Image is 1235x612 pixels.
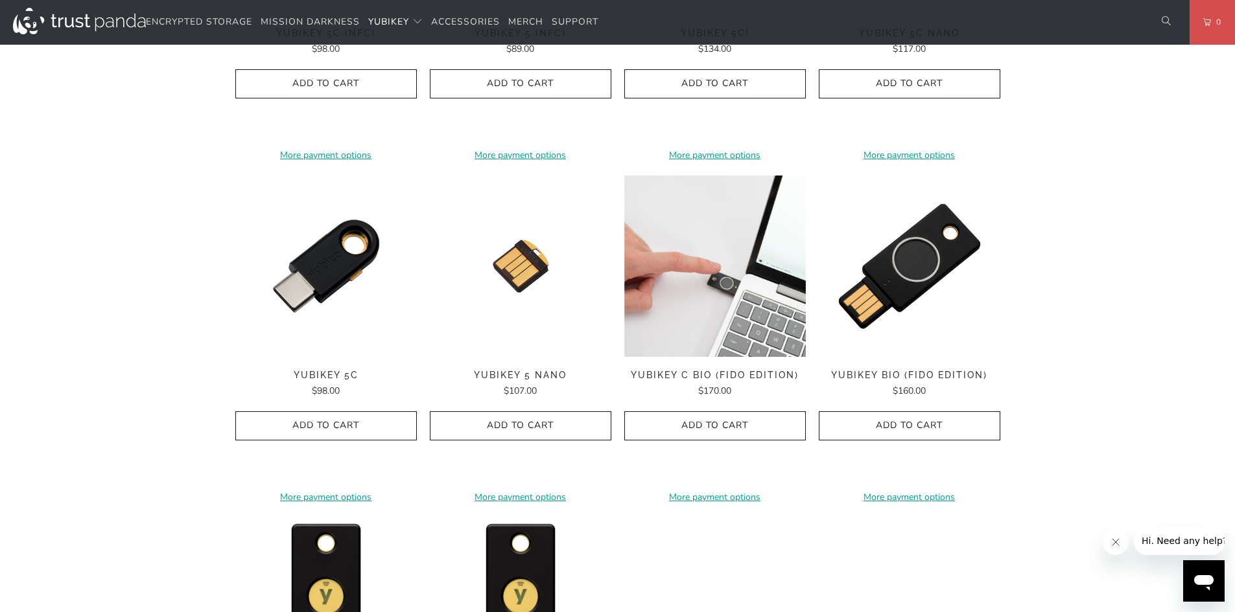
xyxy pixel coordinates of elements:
[430,411,611,440] button: Add to Cart
[235,411,417,440] button: Add to Cart
[624,148,806,163] a: More payment options
[8,9,93,19] span: Hi. Need any help?
[235,176,417,357] a: YubiKey 5C - Trust Panda YubiKey 5C - Trust Panda
[893,43,926,55] span: $117.00
[819,148,1000,163] a: More payment options
[819,176,1000,357] img: YubiKey Bio (FIDO Edition) - Trust Panda
[430,490,611,504] a: More payment options
[819,69,1000,98] button: Add to Cart
[261,7,360,38] a: Mission Darkness
[552,7,598,38] a: Support
[506,43,534,55] span: $89.00
[1183,560,1225,602] iframe: Button to launch messaging window
[819,370,1000,381] span: YubiKey Bio (FIDO Edition)
[832,78,987,89] span: Add to Cart
[624,490,806,504] a: More payment options
[235,490,417,504] a: More payment options
[1134,527,1225,555] iframe: Message from company
[146,7,598,38] nav: Translation missing: en.navigation.header.main_nav
[819,370,1000,398] a: YubiKey Bio (FIDO Edition) $160.00
[146,7,252,38] a: Encrypted Storage
[146,16,252,28] span: Encrypted Storage
[443,420,598,431] span: Add to Cart
[832,420,987,431] span: Add to Cart
[698,385,731,397] span: $170.00
[1103,529,1129,555] iframe: Close message
[235,148,417,163] a: More payment options
[819,490,1000,504] a: More payment options
[235,370,417,381] span: YubiKey 5C
[698,43,731,55] span: $134.00
[249,420,403,431] span: Add to Cart
[508,16,543,28] span: Merch
[431,16,500,28] span: Accessories
[624,370,806,398] a: YubiKey C Bio (FIDO Edition) $170.00
[368,7,423,38] summary: YubiKey
[819,176,1000,357] a: YubiKey Bio (FIDO Edition) - Trust Panda YubiKey Bio (FIDO Edition) - Trust Panda
[504,385,537,397] span: $107.00
[368,16,409,28] span: YubiKey
[624,176,806,357] a: YubiKey C Bio (FIDO Edition) - Trust Panda YubiKey C Bio (FIDO Edition) - Trust Panda
[1211,15,1221,29] span: 0
[624,69,806,98] button: Add to Cart
[819,411,1000,440] button: Add to Cart
[508,7,543,38] a: Merch
[235,69,417,98] button: Add to Cart
[552,16,598,28] span: Support
[249,78,403,89] span: Add to Cart
[431,7,500,38] a: Accessories
[312,385,340,397] span: $98.00
[430,176,611,357] img: YubiKey 5 Nano - Trust Panda
[624,370,806,381] span: YubiKey C Bio (FIDO Edition)
[624,176,806,357] img: YubiKey C Bio (FIDO Edition) - Trust Panda
[638,78,792,89] span: Add to Cart
[261,16,360,28] span: Mission Darkness
[235,176,417,357] img: YubiKey 5C - Trust Panda
[13,8,146,34] img: Trust Panda Australia
[235,370,417,398] a: YubiKey 5C $98.00
[893,385,926,397] span: $160.00
[430,370,611,398] a: YubiKey 5 Nano $107.00
[430,69,611,98] button: Add to Cart
[430,176,611,357] a: YubiKey 5 Nano - Trust Panda YubiKey 5 Nano - Trust Panda
[638,420,792,431] span: Add to Cart
[624,411,806,440] button: Add to Cart
[430,370,611,381] span: YubiKey 5 Nano
[430,148,611,163] a: More payment options
[312,43,340,55] span: $98.00
[443,78,598,89] span: Add to Cart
